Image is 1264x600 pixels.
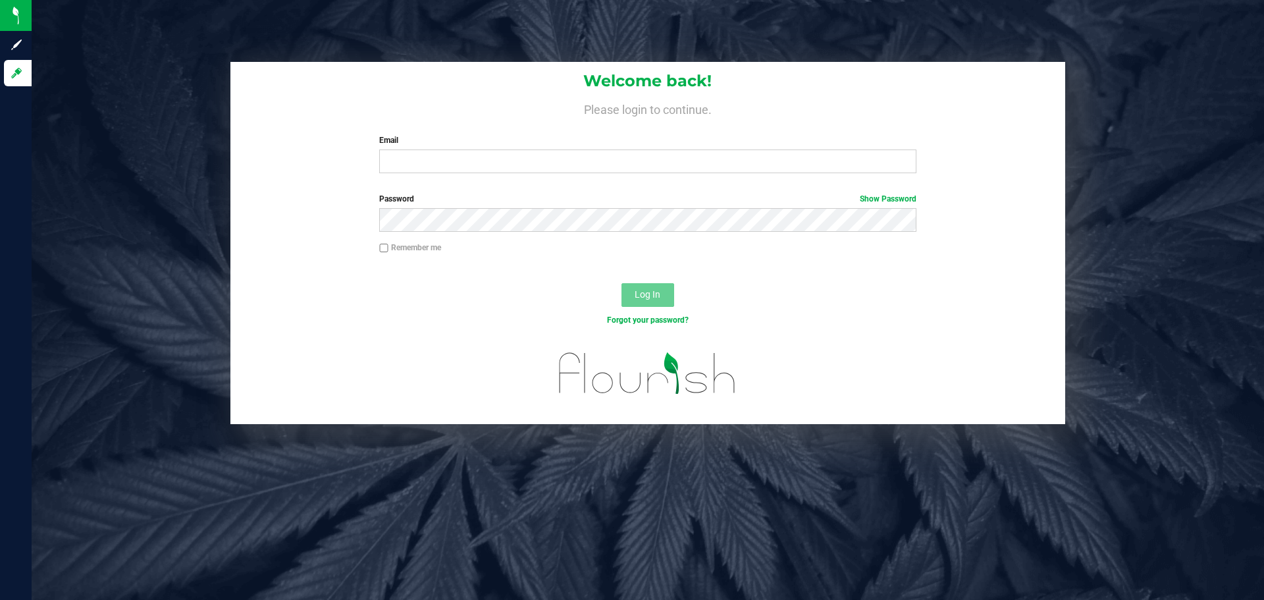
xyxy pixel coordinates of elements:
[635,289,660,300] span: Log In
[607,315,689,325] a: Forgot your password?
[379,244,388,253] input: Remember me
[543,340,752,407] img: flourish_logo.svg
[230,100,1065,116] h4: Please login to continue.
[230,72,1065,90] h1: Welcome back!
[10,67,23,80] inline-svg: Log in
[860,194,916,204] a: Show Password
[379,194,414,204] span: Password
[10,38,23,51] inline-svg: Sign up
[621,283,674,307] button: Log In
[379,134,916,146] label: Email
[379,242,441,254] label: Remember me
